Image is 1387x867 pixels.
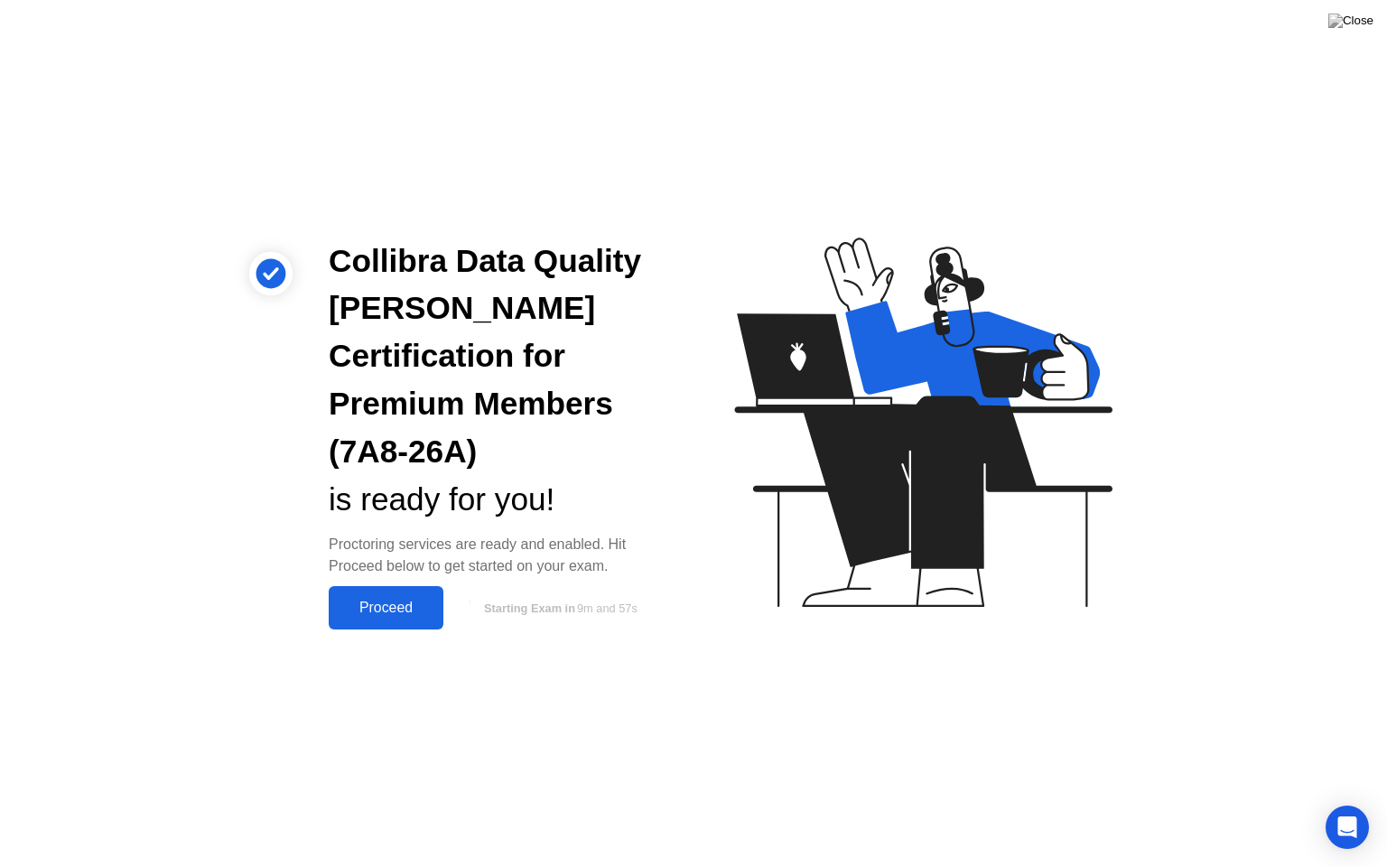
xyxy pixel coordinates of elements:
[329,238,665,476] div: Collibra Data Quality [PERSON_NAME] Certification for Premium Members (7A8-26A)
[329,586,443,629] button: Proceed
[1328,14,1373,28] img: Close
[329,476,665,524] div: is ready for you!
[1326,806,1369,849] div: Open Intercom Messenger
[334,600,438,616] div: Proceed
[452,591,665,625] button: Starting Exam in9m and 57s
[329,534,665,577] div: Proctoring services are ready and enabled. Hit Proceed below to get started on your exam.
[577,601,638,615] span: 9m and 57s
